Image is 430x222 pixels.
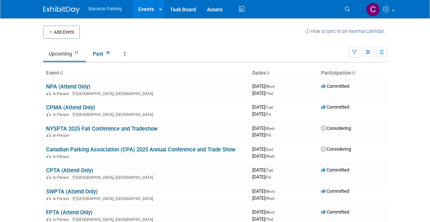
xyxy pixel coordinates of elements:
[252,125,277,131] span: [DATE]
[305,29,387,34] a: How to sync to an external calendar...
[266,70,269,76] a: Sort by Start Date
[252,188,277,194] span: [DATE]
[252,174,271,180] span: [DATE]
[252,132,271,138] span: [DATE]
[53,175,71,180] span: In-Person
[276,209,277,215] span: -
[53,196,71,201] span: In-Person
[53,154,71,159] span: In-Person
[43,6,80,14] img: ExhibitDay
[366,3,380,16] img: Cara Murray
[46,167,93,174] a: CPTA (Attend Only)
[72,50,80,56] span: 11
[46,175,51,179] img: In-Person Event
[46,154,51,158] img: In-Person Event
[104,50,112,56] span: 36
[46,125,158,132] a: NYSPTA 2025 Fall Conference and Tradeshow
[46,90,246,96] div: [GEOGRAPHIC_DATA], [GEOGRAPHIC_DATA]
[43,26,80,39] button: Add Event
[276,125,277,131] span: -
[265,112,271,116] span: (Fri)
[87,47,117,61] a: Past36
[46,174,246,180] div: [GEOGRAPHIC_DATA], [GEOGRAPHIC_DATA]
[252,167,275,173] span: [DATE]
[265,210,275,214] span: (Mon)
[252,83,277,89] span: [DATE]
[46,196,51,200] img: In-Person Event
[43,47,86,61] a: Upcoming11
[46,146,235,153] a: Canadian Parking Association (CPA) 2025 Annual Conference and Trade Show
[46,209,93,216] a: FPTA (Attend Only)
[276,83,277,89] span: -
[252,209,277,215] span: [DATE]
[53,112,71,117] span: In-Person
[46,83,90,90] a: NPA (Attend Only)
[43,67,249,79] th: Event
[274,146,275,152] span: -
[252,216,273,222] span: [DATE]
[53,133,71,138] span: In-Person
[321,188,349,194] span: Committed
[321,83,349,89] span: Committed
[46,216,246,222] div: [GEOGRAPHIC_DATA], [GEOGRAPHIC_DATA]
[249,67,318,79] th: Dates
[46,217,51,221] img: In-Person Event
[265,147,273,151] span: (Sun)
[276,188,277,194] span: -
[53,91,71,96] span: In-Person
[46,104,95,111] a: CPMA (Attend Only)
[252,195,275,201] span: [DATE]
[252,111,271,117] span: [DATE]
[265,217,273,221] span: (Thu)
[46,133,51,137] img: In-Person Event
[321,125,351,131] span: Considering
[265,133,271,137] span: (Fri)
[321,146,351,152] span: Considering
[265,154,275,158] span: (Wed)
[53,217,71,222] span: In-Person
[88,6,122,11] span: Barnacle Parking
[252,146,275,152] span: [DATE]
[265,105,273,109] span: (Tue)
[59,70,63,76] a: Sort by Event Name
[252,153,275,159] span: [DATE]
[265,175,271,179] span: (Fri)
[265,189,275,193] span: (Mon)
[265,91,273,95] span: (Thu)
[318,67,387,79] th: Participation
[274,167,275,173] span: -
[265,127,275,131] span: (Wed)
[321,104,349,110] span: Committed
[274,104,275,110] span: -
[351,70,355,76] a: Sort by Participation Type
[46,188,98,195] a: SWPTA (Attend Only)
[252,104,275,110] span: [DATE]
[46,195,246,201] div: [GEOGRAPHIC_DATA], [GEOGRAPHIC_DATA]
[252,90,273,96] span: [DATE]
[265,196,275,200] span: (Wed)
[265,168,273,172] span: (Tue)
[46,111,246,117] div: [GEOGRAPHIC_DATA], [GEOGRAPHIC_DATA]
[46,91,51,95] img: In-Person Event
[321,209,349,215] span: Committed
[321,167,349,173] span: Committed
[46,112,51,116] img: In-Person Event
[265,84,275,89] span: (Mon)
